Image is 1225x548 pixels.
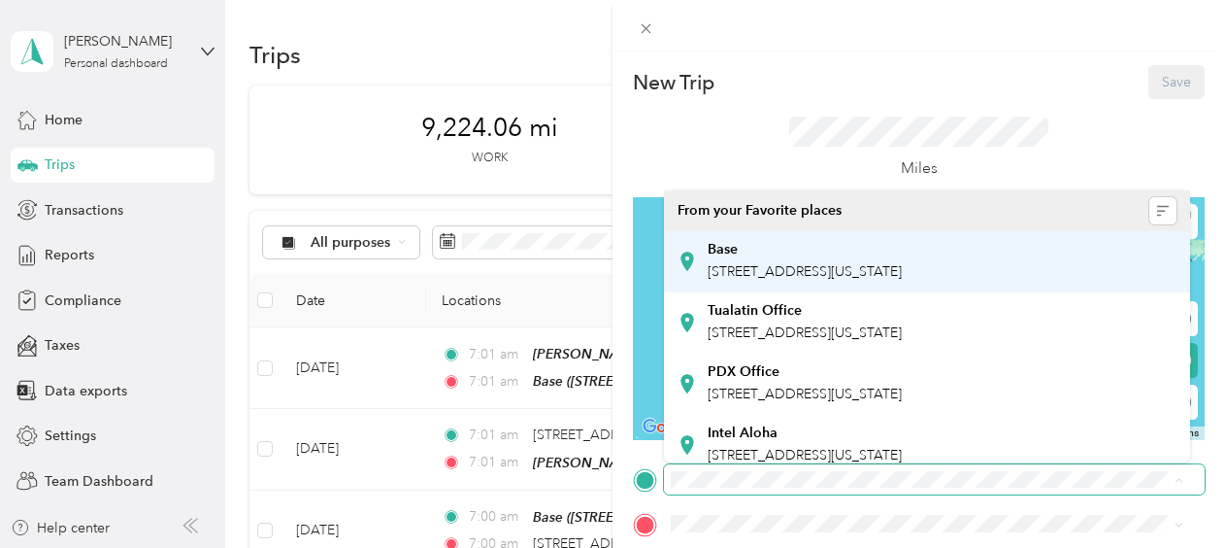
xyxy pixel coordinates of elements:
[708,263,902,280] span: [STREET_ADDRESS][US_STATE]
[708,386,902,402] span: [STREET_ADDRESS][US_STATE]
[901,156,938,181] p: Miles
[708,325,902,341] span: [STREET_ADDRESS][US_STATE]
[708,447,902,463] span: [STREET_ADDRESS][US_STATE]
[1116,439,1225,548] iframe: Everlance-gr Chat Button Frame
[708,363,779,381] strong: PDX Office
[638,415,702,440] a: Open this area in Google Maps (opens a new window)
[708,241,738,258] strong: Base
[638,415,702,440] img: Google
[633,69,714,96] p: New Trip
[708,302,802,320] strong: Tualatin Office
[678,202,842,220] span: From your Favorite places
[708,425,778,442] strong: Intel Aloha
